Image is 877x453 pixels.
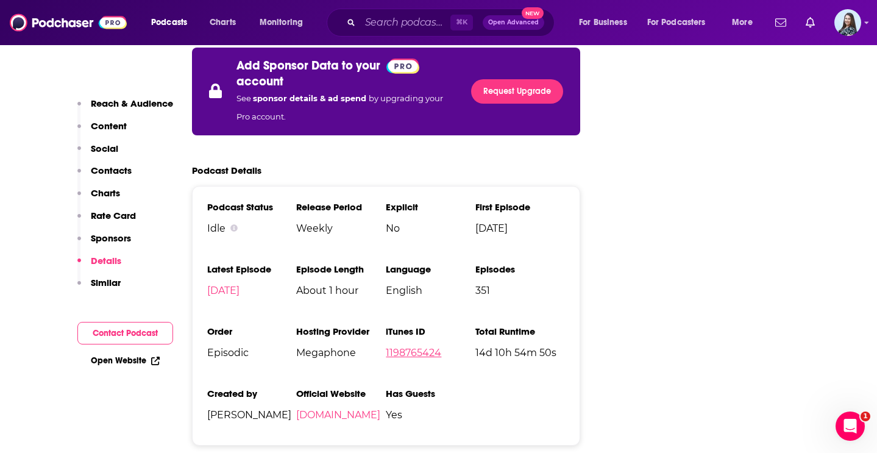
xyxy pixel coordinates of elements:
h3: Language [386,263,475,275]
span: 14d 10h 54m 50s [475,347,565,358]
p: Sponsors [91,232,131,244]
button: Similar [77,277,121,299]
iframe: Intercom live chat [836,412,865,441]
h3: Order [207,326,297,337]
div: Search podcasts, credits, & more... [338,9,566,37]
input: Search podcasts, credits, & more... [360,13,450,32]
h3: iTunes ID [386,326,475,337]
span: sponsor details & ad spend [253,93,369,103]
h3: Created by [207,388,297,399]
h3: Release Period [296,201,386,213]
span: For Business [579,14,627,31]
a: 1198765424 [386,347,441,358]
button: Rate Card [77,210,136,232]
a: Request Upgrade [471,79,563,104]
img: Podchaser - Follow, Share and Rate Podcasts [10,11,127,34]
span: Weekly [296,223,386,234]
a: Show notifications dropdown [770,12,791,33]
div: Idle [207,223,297,234]
button: Contact Podcast [77,322,173,344]
span: 351 [475,285,565,296]
a: Show notifications dropdown [801,12,820,33]
h3: Episodes [475,263,565,275]
p: Social [91,143,118,154]
button: Show profile menu [834,9,861,36]
button: open menu [570,13,642,32]
span: ⌘ K [450,15,473,30]
span: About 1 hour [296,285,386,296]
p: Charts [91,187,120,199]
button: Reach & Audience [77,98,173,120]
span: For Podcasters [647,14,706,31]
h3: Latest Episode [207,263,297,275]
button: Sponsors [77,232,131,255]
a: Charts [202,13,243,32]
h3: First Episode [475,201,565,213]
img: Podchaser Pro [386,59,420,74]
span: Yes [386,409,475,421]
span: Open Advanced [488,20,539,26]
span: Charts [210,14,236,31]
a: [DOMAIN_NAME] [296,409,380,421]
button: open menu [639,13,723,32]
p: Details [91,255,121,266]
span: [PERSON_NAME] [207,409,297,421]
span: New [522,7,544,19]
p: See by upgrading your Pro account. [236,89,457,126]
button: Charts [77,187,120,210]
button: Social [77,143,118,165]
button: Details [77,255,121,277]
span: Podcasts [151,14,187,31]
h2: Podcast Details [192,165,261,176]
p: Add Sponsor Data to your [236,58,380,73]
h3: Hosting Provider [296,326,386,337]
p: Content [91,120,127,132]
a: Open Website [91,355,160,366]
h3: Official Website [296,388,386,399]
span: Episodic [207,347,297,358]
p: Rate Card [91,210,136,221]
button: open menu [251,13,319,32]
button: Content [77,120,127,143]
p: Contacts [91,165,132,176]
span: English [386,285,475,296]
button: Contacts [77,165,132,187]
span: No [386,223,475,234]
span: Monitoring [260,14,303,31]
p: Similar [91,277,121,288]
button: open menu [723,13,768,32]
span: More [732,14,753,31]
h3: Podcast Status [207,201,297,213]
span: 1 [861,412,870,421]
button: open menu [143,13,203,32]
a: [DATE] [207,285,240,296]
p: account [236,74,283,89]
h3: Episode Length [296,263,386,275]
h3: Total Runtime [475,326,565,337]
span: Megaphone [296,347,386,358]
button: Open AdvancedNew [483,15,544,30]
p: Reach & Audience [91,98,173,109]
h3: Has Guests [386,388,475,399]
a: Pro website [386,57,420,73]
h3: Explicit [386,201,475,213]
span: Logged in as brookefortierpr [834,9,861,36]
span: [DATE] [475,223,565,234]
img: User Profile [834,9,861,36]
